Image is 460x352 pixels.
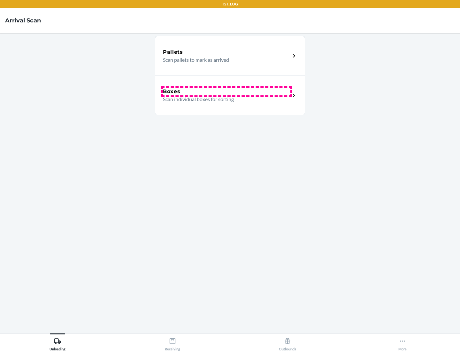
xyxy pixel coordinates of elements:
[155,36,305,76] a: PalletsScan pallets to mark as arrived
[115,333,230,351] button: Receiving
[398,335,407,351] div: More
[163,88,180,95] h5: Boxes
[163,56,285,64] p: Scan pallets to mark as arrived
[163,95,285,103] p: Scan individual boxes for sorting
[230,333,345,351] button: Outbounds
[50,335,65,351] div: Unloading
[163,48,183,56] h5: Pallets
[279,335,296,351] div: Outbounds
[165,335,180,351] div: Receiving
[222,1,238,7] p: TST_LOG
[155,76,305,115] a: BoxesScan individual boxes for sorting
[5,16,41,25] h4: Arrival Scan
[345,333,460,351] button: More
